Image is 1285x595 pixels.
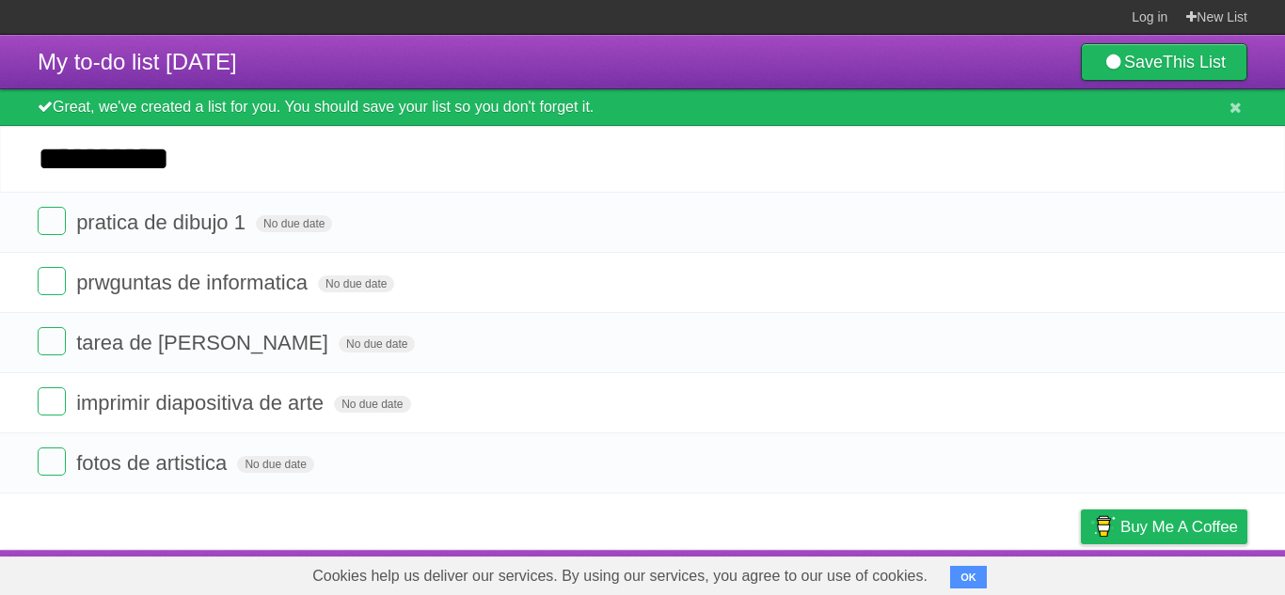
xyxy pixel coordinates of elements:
[1129,555,1247,590] a: Suggest a feature
[1056,555,1105,590] a: Privacy
[293,557,946,595] span: Cookies help us deliver our services. By using our services, you agree to our use of cookies.
[318,275,394,292] span: No due date
[1090,510,1116,542] img: Buy me a coffee
[256,215,332,232] span: No due date
[38,49,237,74] span: My to-do list [DATE]
[38,207,66,235] label: Done
[1120,510,1238,543] span: Buy me a coffee
[1081,43,1247,81] a: SaveThis List
[76,211,250,234] span: pratica de dibujo 1
[893,555,969,590] a: Developers
[76,391,328,415] span: imprimir diapositiva de arte
[950,566,987,588] button: OK
[38,447,66,476] label: Done
[76,271,312,294] span: prwguntas de informatica
[38,327,66,355] label: Done
[992,555,1034,590] a: Terms
[237,456,313,473] span: No due date
[339,336,415,352] span: No due date
[831,555,870,590] a: About
[76,331,333,354] span: tarea de [PERSON_NAME]
[38,387,66,415] label: Done
[1163,53,1226,71] b: This List
[38,267,66,295] label: Done
[1081,509,1247,544] a: Buy me a coffee
[334,396,410,413] span: No due date
[76,451,231,475] span: fotos de artistica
